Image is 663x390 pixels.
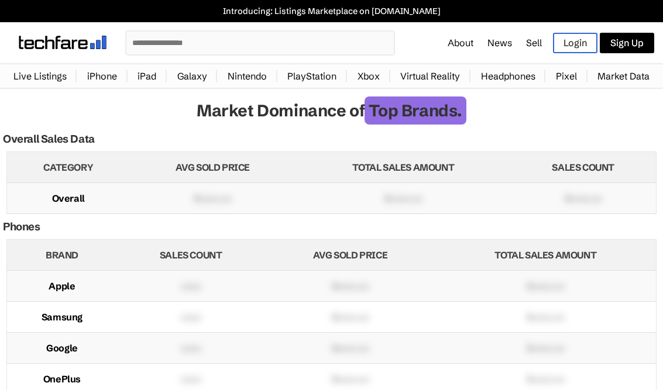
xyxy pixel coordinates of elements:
a: About [448,37,473,49]
th: Total Sales Amount [296,152,511,183]
th: Total Sales Amount [435,240,656,271]
a: Introducing: Listings Marketplace on [DOMAIN_NAME] [6,6,657,16]
th: Avg Sold Price [265,240,435,271]
a: iPhone [81,64,123,88]
h2: Overall Sales Data [3,132,95,146]
a: PlayStation [281,64,342,88]
th: Category [7,152,129,183]
th: Sales Count [117,240,265,271]
th: Avg Sold Price [129,152,296,183]
a: News [487,37,512,49]
td: Overall [7,183,129,214]
img: techfare logo [19,36,107,49]
a: Live Listings [8,64,73,88]
a: iPad [132,64,162,88]
a: Virtual Reality [394,64,466,88]
td: Samsung [7,302,117,333]
a: Pixel [550,64,583,88]
a: Market Data [592,64,655,88]
td: Google [7,333,117,364]
a: Galaxy [171,64,213,88]
a: Login [553,33,597,53]
td: Apple [7,271,117,302]
h1: Market Dominance of [12,101,651,120]
a: Sign Up [600,33,654,53]
th: Brand [7,240,117,271]
th: Sales Count [511,152,656,183]
a: Sell [526,37,542,49]
h2: Phones [3,220,663,233]
a: Headphones [475,64,541,88]
span: Top Brands. [365,96,466,125]
a: Nintendo [222,64,273,88]
a: Xbox [352,64,386,88]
